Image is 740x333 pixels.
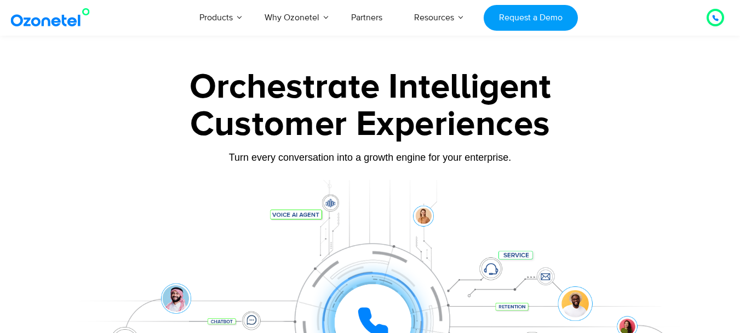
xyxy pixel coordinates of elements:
[28,98,713,151] div: Customer Experiences
[484,5,577,31] a: Request a Demo
[28,70,713,105] div: Orchestrate Intelligent
[28,151,713,163] div: Turn every conversation into a growth engine for your enterprise.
